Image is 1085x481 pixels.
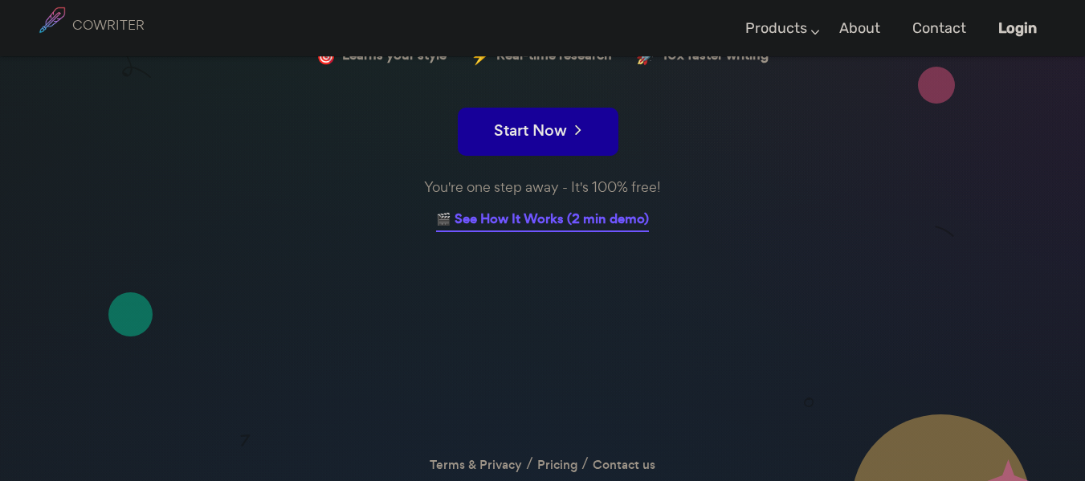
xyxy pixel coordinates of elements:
img: shape [120,46,151,79]
a: Products [745,5,807,52]
a: About [839,5,880,52]
img: shape [239,433,253,447]
img: shape [108,292,153,336]
div: You're one step away - It's 100% free! [141,176,944,199]
a: Login [998,5,1037,52]
span: / [577,453,593,474]
img: shape [935,222,955,243]
a: Contact [912,5,966,52]
a: Pricing [537,454,577,477]
button: Start Now [458,108,618,156]
a: Terms & Privacy [430,454,522,477]
a: 🎬 See How It Works (2 min demo) [436,208,649,233]
h6: COWRITER [72,18,145,32]
span: / [522,453,537,474]
img: shape [804,397,814,407]
a: Contact us [593,454,655,477]
b: Login [998,19,1037,37]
